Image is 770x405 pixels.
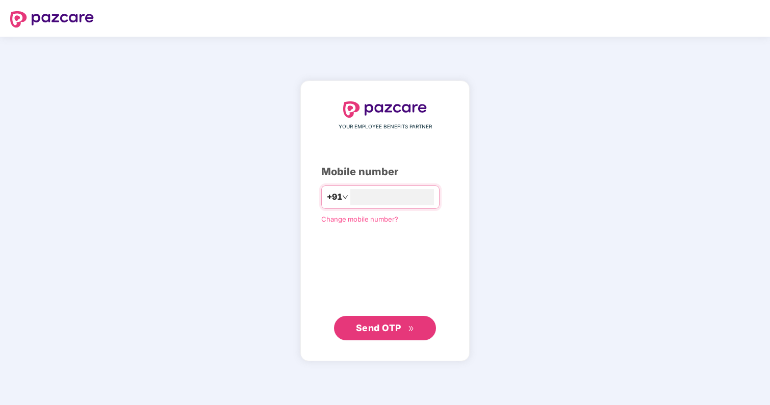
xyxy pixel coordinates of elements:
span: YOUR EMPLOYEE BENEFITS PARTNER [339,123,432,131]
img: logo [10,11,94,28]
span: Send OTP [356,322,401,333]
div: Mobile number [321,164,449,180]
img: logo [343,101,427,118]
span: double-right [408,326,415,332]
span: +91 [327,191,342,203]
span: down [342,194,348,200]
button: Send OTPdouble-right [334,316,436,340]
a: Change mobile number? [321,215,398,223]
